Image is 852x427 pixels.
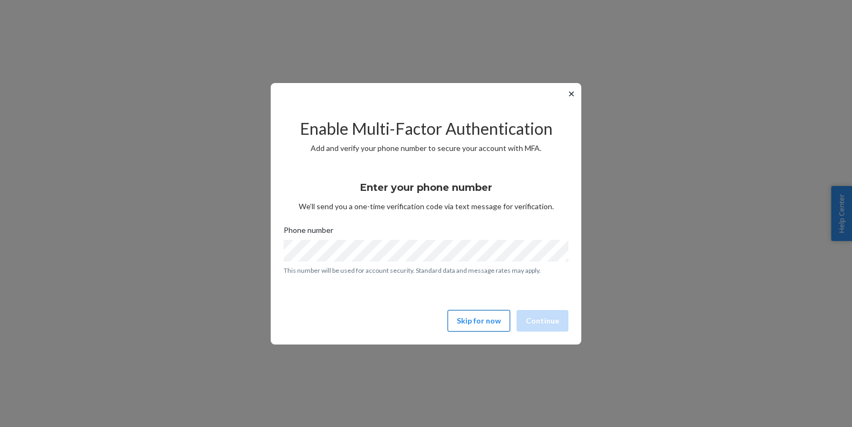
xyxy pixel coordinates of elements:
button: Skip for now [448,310,510,332]
button: Continue [517,310,568,332]
h2: Enable Multi-Factor Authentication [284,120,568,137]
p: Add and verify your phone number to secure your account with MFA. [284,143,568,154]
h3: Enter your phone number [360,181,492,195]
div: We’ll send you a one-time verification code via text message for verification. [284,172,568,212]
span: Phone number [284,225,333,240]
p: This number will be used for account security. Standard data and message rates may apply. [284,266,568,275]
button: ✕ [566,87,577,100]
